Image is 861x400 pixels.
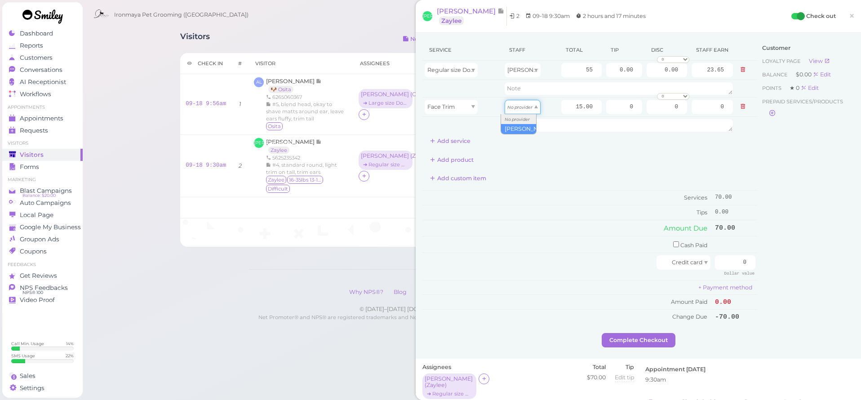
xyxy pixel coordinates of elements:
li: Marketing [2,177,83,183]
span: Amount Due [664,224,707,232]
div: [PERSON_NAME] ( Osita ) [361,91,410,98]
span: Face Trim [427,103,455,110]
a: Get Reviews [2,270,83,282]
span: × [849,9,855,22]
div: 14 % [66,341,74,347]
div: [PERSON_NAME] ( Zaylee ) [425,376,474,388]
th: Staff earn [689,40,735,61]
span: AL [254,77,264,87]
th: Service [422,40,502,61]
span: Points [762,85,783,91]
li: Visitors [2,140,83,147]
a: Coupons [2,245,83,258]
a: Blast Campaigns Balance: $20.00 [2,185,83,197]
a: Edit [801,84,819,91]
span: Auto Campaigns [20,199,71,207]
span: Local Page [20,211,53,219]
span: Loyalty page [762,58,802,64]
div: ➔ Large size Dog Full Grooming (More than 35 lbs) [361,100,410,106]
span: NPS® 100 [22,289,43,296]
a: Zaylee [439,16,464,25]
th: Discount [644,40,689,61]
div: [PERSON_NAME] ( Zaylee ) [361,153,410,159]
span: Dashboard [20,30,53,37]
a: Workflows [2,88,83,100]
th: Total [559,40,604,61]
small: Net Promoter® and NPS® are registered trademarks and Net Promoter Score and Net Promoter System a... [258,314,685,329]
span: Prepaid services/products [762,97,843,106]
span: Conversations [20,66,62,74]
i: No provider [507,105,533,110]
a: 09-18 9:56am [186,101,226,107]
span: Customers [20,54,53,62]
div: © [DATE]–[DATE] [DOMAIN_NAME], Smiley is a product of Smiley Science Lab Inc. [249,305,694,313]
i: No provider [505,117,530,122]
th: Staff [502,40,559,61]
span: Note [316,78,322,84]
button: Notes [395,32,435,46]
span: Credit card [672,259,702,266]
span: Workflows [20,90,51,98]
span: [PERSON_NAME] [266,138,316,145]
span: #4, standard round, light trim on tail, trim ears [266,162,337,175]
span: ★ 0 [790,84,801,91]
a: Blog [389,289,411,295]
span: Visitors [20,151,44,159]
div: Customer [762,44,850,52]
label: Appointment [DATE] [645,365,706,373]
th: Visitor [249,53,353,74]
span: $0.00 [796,71,813,78]
span: Regular size Dog Bath and Brush (35 lbs or less) [427,67,557,73]
th: Assignees [353,53,423,74]
span: Settings [20,384,44,392]
span: [PERSON_NAME] [254,138,264,148]
div: [PERSON_NAME] (Zaylee) ➔ Regular size Dog Bath and Brush (35 lbs or less) [359,151,415,171]
span: 16-35lbs 13-15H [287,176,323,184]
td: -70.00 [713,310,758,324]
div: 5625235342 [266,154,348,161]
div: SMS Usage [11,353,35,359]
a: Auto Campaigns [2,197,83,209]
a: Forms [2,161,83,173]
div: ➔ Regular size Dog Bath and Brush (35 lbs or less) [361,161,410,168]
a: AI Receptionist [2,76,83,88]
div: [PERSON_NAME] (Osita) ➔ Large size Dog Full Grooming (More than 35 lbs) [359,89,415,109]
span: Coupons [20,248,47,255]
span: Osita [266,122,283,130]
span: Groupon Ads [20,236,59,243]
a: Reports [2,40,83,52]
a: Zaylee [268,147,289,154]
span: AI Receptionist [20,78,66,86]
span: Balance [762,71,789,78]
div: $70.00 [587,373,606,382]
h1: Visitors [180,32,210,49]
li: Appointments [2,104,83,111]
div: 6265060367 [266,93,348,101]
h5: 🎉 Total 2 visits [DATE]. [186,204,757,211]
a: + Payment method [698,284,752,291]
span: Reports [20,42,43,49]
a: Google My Business [2,221,83,233]
li: Feedbacks [2,262,83,268]
span: Video Proof [20,296,55,304]
button: Complete Checkout [602,333,675,347]
span: [PERSON_NAME] [422,11,432,21]
td: Cash Paid [422,236,713,253]
span: Amount Paid [671,298,707,305]
a: Groupon Ads [2,233,83,245]
li: 2 hours and 17 minutes [573,12,648,21]
span: Ironmaya Pet Grooming ([GEOGRAPHIC_DATA]) [114,2,249,27]
span: Requests [20,127,48,134]
li: [PERSON_NAME] [501,124,536,134]
div: # [238,60,242,67]
a: Appointments [2,112,83,124]
td: 0.00 [713,205,758,220]
a: Customers [2,52,83,64]
div: Edit [813,71,831,78]
a: [PERSON_NAME] Zaylee [437,7,507,26]
div: Dollar value [719,270,755,277]
a: Requests [2,124,83,137]
i: 1 [239,101,241,107]
th: Tip [604,40,644,61]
